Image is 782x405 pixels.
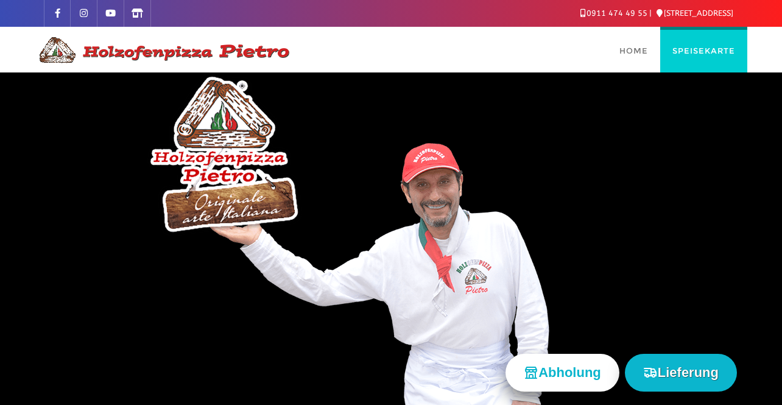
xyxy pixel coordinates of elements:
[505,354,619,391] button: Abholung
[672,46,735,55] span: Speisekarte
[35,35,291,65] img: Logo
[607,27,660,72] a: Home
[657,9,733,18] a: [STREET_ADDRESS]
[625,354,737,391] button: Lieferung
[619,46,648,55] span: Home
[660,27,747,72] a: Speisekarte
[580,9,647,18] a: 0911 474 49 55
